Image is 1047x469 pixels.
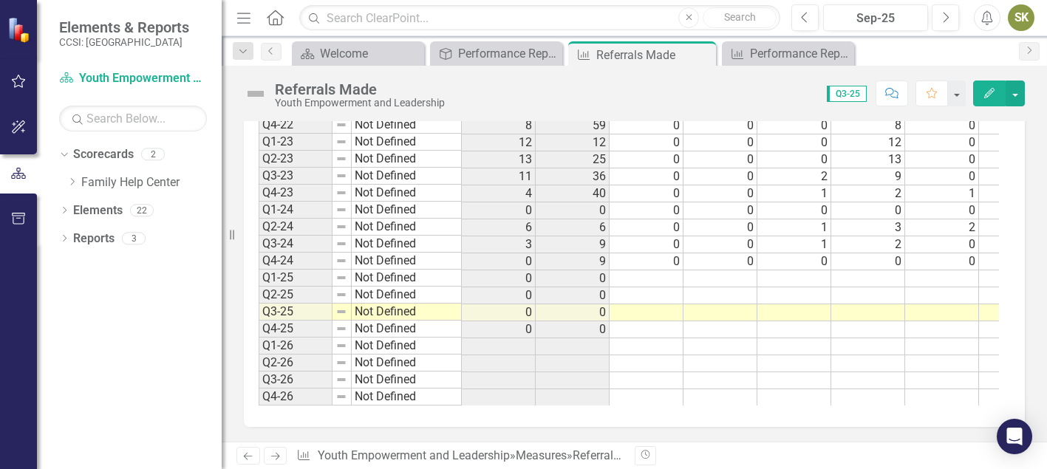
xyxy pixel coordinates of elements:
img: 8DAGhfEEPCf229AAAAAElFTkSuQmCC [335,340,347,352]
button: Search [703,7,777,28]
td: 0 [905,134,979,151]
td: 36 [536,168,610,185]
td: 8 [831,117,905,134]
td: Q2-23 [259,151,332,168]
td: 0 [610,236,683,253]
td: Not Defined [352,168,462,185]
td: Q4-23 [259,185,332,202]
div: Open Intercom Messenger [997,419,1032,454]
td: 0 [536,321,610,338]
img: 8DAGhfEEPCf229AAAAAElFTkSuQmCC [335,357,347,369]
td: Not Defined [352,388,462,405]
button: Sep-25 [823,4,928,31]
td: Q1-25 [259,270,332,287]
a: Reports [73,230,115,247]
span: Elements & Reports [59,18,189,36]
td: 0 [610,185,683,202]
img: 8DAGhfEEPCf229AAAAAElFTkSuQmCC [335,204,347,216]
img: 8DAGhfEEPCf229AAAAAElFTkSuQmCC [335,272,347,284]
td: 0 [905,117,979,134]
img: 8DAGhfEEPCf229AAAAAElFTkSuQmCC [335,119,347,131]
div: 22 [130,204,154,216]
td: 2 [905,219,979,236]
td: 0 [536,304,610,321]
a: Elements [73,202,123,219]
td: 0 [610,253,683,270]
td: Not Defined [352,355,462,372]
td: 0 [610,117,683,134]
input: Search ClearPoint... [299,5,780,31]
td: 0 [610,219,683,236]
img: 8DAGhfEEPCf229AAAAAElFTkSuQmCC [335,238,347,250]
td: Not Defined [352,338,462,355]
td: 0 [610,202,683,219]
td: Not Defined [352,287,462,304]
td: Q4-25 [259,321,332,338]
td: Not Defined [352,270,462,287]
td: Not Defined [352,202,462,219]
td: 0 [683,151,757,168]
td: 0 [683,117,757,134]
td: 0 [683,253,757,270]
td: Q4-24 [259,253,332,270]
span: Q3-25 [827,86,867,102]
td: Q3-24 [259,236,332,253]
td: 0 [757,202,831,219]
td: 0 [683,202,757,219]
td: Q2-24 [259,219,332,236]
div: Sep-25 [828,10,923,27]
td: 0 [757,253,831,270]
td: Q1-26 [259,338,332,355]
td: 0 [831,253,905,270]
button: SK [1008,4,1034,31]
td: 0 [905,151,979,168]
td: 12 [831,134,905,151]
td: 0 [536,270,610,287]
td: Q4-26 [259,388,332,405]
img: Not Defined [244,82,267,106]
td: 0 [462,253,536,270]
td: 59 [536,117,610,134]
td: Not Defined [352,304,462,321]
td: Not Defined [352,372,462,388]
td: 6 [462,219,536,236]
td: Not Defined [352,219,462,236]
img: 8DAGhfEEPCf229AAAAAElFTkSuQmCC [335,187,347,199]
div: 3 [122,232,146,244]
td: 0 [462,202,536,219]
td: 0 [610,134,683,151]
td: 0 [683,134,757,151]
a: Performance Report (2024 and prior) [726,44,850,63]
img: 8DAGhfEEPCf229AAAAAElFTkSuQmCC [335,153,347,165]
td: 0 [831,202,905,219]
a: Family Help Center [81,174,222,191]
td: 0 [757,117,831,134]
td: Not Defined [352,185,462,202]
td: 0 [536,202,610,219]
td: 0 [462,270,536,287]
td: 0 [462,304,536,321]
a: Youth Empowerment and Leadership [59,70,207,87]
a: Youth Empowerment and Leadership [318,448,510,462]
div: Referrals Made [275,81,445,97]
td: 0 [462,287,536,304]
td: 3 [831,219,905,236]
td: 3 [462,236,536,253]
div: Performance Report Tracker [458,44,559,63]
td: 1 [757,236,831,253]
td: 40 [536,185,610,202]
td: 0 [757,151,831,168]
img: 8DAGhfEEPCf229AAAAAElFTkSuQmCC [335,136,347,148]
td: Q3-25 [259,304,332,321]
td: 8 [462,117,536,134]
img: 8DAGhfEEPCf229AAAAAElFTkSuQmCC [335,306,347,318]
a: Scorecards [73,146,134,163]
img: 8DAGhfEEPCf229AAAAAElFTkSuQmCC [335,391,347,403]
td: 2 [757,168,831,185]
td: Not Defined [352,236,462,253]
img: 8DAGhfEEPCf229AAAAAElFTkSuQmCC [335,323,347,335]
td: 0 [610,168,683,185]
td: 0 [683,219,757,236]
img: 8DAGhfEEPCf229AAAAAElFTkSuQmCC [335,255,347,267]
